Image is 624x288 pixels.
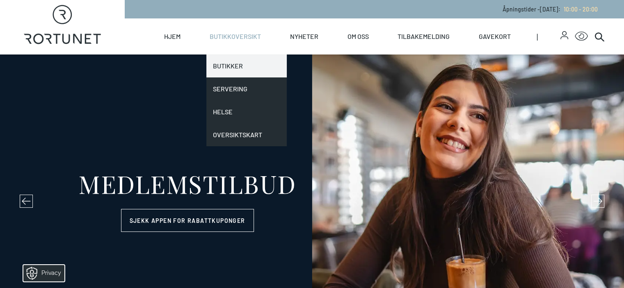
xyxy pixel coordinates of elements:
a: 10:00 - 20:00 [560,6,598,13]
iframe: Manage Preferences [8,262,75,284]
a: Hjem [164,18,181,54]
a: Tilbakemelding [398,18,450,54]
span: 10:00 - 20:00 [564,6,598,13]
a: Servering [206,77,287,100]
span: | [537,18,560,54]
a: Butikker [206,54,287,77]
a: Oversiktskart [206,123,287,146]
a: Sjekk appen for rabattkuponger [121,209,254,232]
a: Butikkoversikt [210,18,261,54]
a: Helse [206,100,287,123]
a: Nyheter [290,18,318,54]
p: Åpningstider - [DATE] : [503,5,598,14]
a: Gavekort [479,18,511,54]
div: MEDLEMSTILBUD [78,171,296,196]
button: Open Accessibility Menu [575,30,588,43]
a: Om oss [347,18,368,54]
